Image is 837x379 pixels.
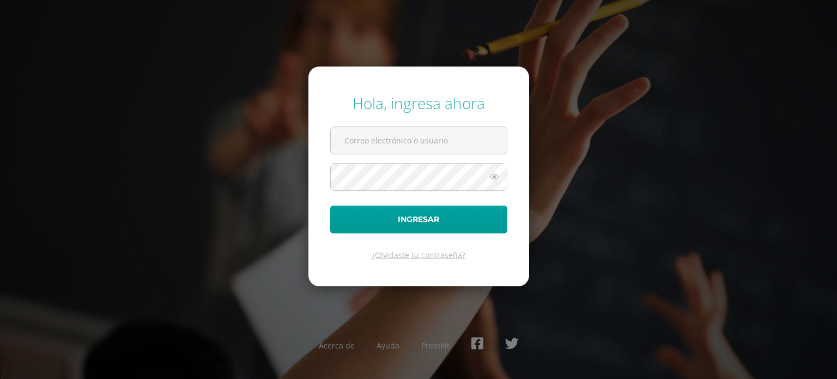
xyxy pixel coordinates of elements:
a: Ayuda [377,340,399,351]
a: Acerca de [319,340,355,351]
div: Hola, ingresa ahora [330,93,507,113]
button: Ingresar [330,206,507,233]
a: Presskit [421,340,450,351]
input: Correo electrónico o usuario [331,127,507,154]
a: ¿Olvidaste tu contraseña? [372,250,465,260]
